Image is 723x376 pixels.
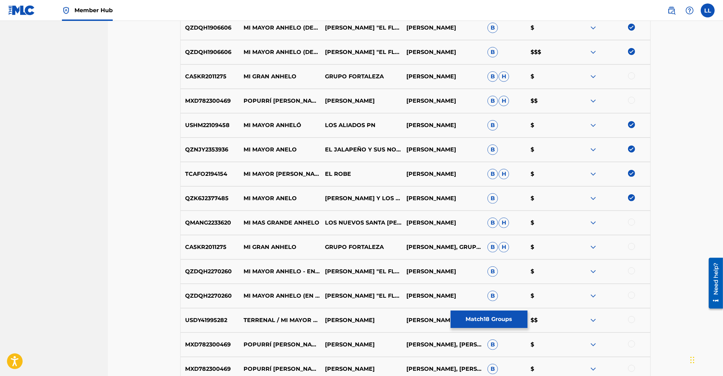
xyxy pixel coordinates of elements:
span: B [487,23,498,33]
p: QZK6J2377485 [181,194,239,203]
a: Public Search [665,3,678,17]
img: expand [589,24,597,32]
img: search [667,6,676,15]
img: expand [589,194,597,203]
p: $ [526,72,569,81]
img: expand [589,146,597,154]
span: B [487,266,498,277]
span: B [487,120,498,131]
div: User Menu [701,3,715,17]
p: MI MAYOR ANHELO (DESDE CASA [EN VIVO]) [239,48,320,56]
iframe: Resource Center [704,254,723,312]
p: TERRENAL / MI MAYOR ANHELO / MI RAZÓN DE SER [239,316,320,324]
p: MI MAS GRANDE ANHELO [239,219,320,227]
p: [PERSON_NAME] [402,170,483,178]
p: [PERSON_NAME] "EL FLACO" [320,292,402,300]
p: [PERSON_NAME] [320,340,402,349]
span: B [487,47,498,57]
span: H [499,218,509,228]
p: MI MAYOR ANHELÓ [239,121,320,130]
span: B [487,193,498,204]
p: LOS NUEVOS SANTA [PERSON_NAME] [320,219,402,227]
p: MXD782300469 [181,97,239,105]
p: $ [526,24,569,32]
p: GRUPO FORTALEZA [320,72,402,81]
p: $ [526,121,569,130]
img: deselect [628,194,635,201]
p: $ [526,170,569,178]
p: [PERSON_NAME], [PERSON_NAME] [PERSON_NAME] [402,316,483,324]
img: expand [589,267,597,276]
p: MI MAYOR ANELO [239,194,320,203]
p: POPURRÍ [PERSON_NAME] (MI MAYOR ANHELO / DISCULPE USTED / TERRENAL) [239,97,320,105]
p: [PERSON_NAME], [PERSON_NAME] Y [PERSON_NAME] [402,365,483,373]
p: MI MAYOR ANHELO (EN VIVO DESDE [GEOGRAPHIC_DATA][PERSON_NAME]) [239,292,320,300]
span: H [499,71,509,82]
img: expand [589,365,597,373]
p: QZNJY2353936 [181,146,239,154]
span: B [487,218,498,228]
p: [PERSON_NAME] [402,194,483,203]
p: $ [526,243,569,251]
p: [PERSON_NAME] [402,97,483,105]
p: POPURRÍ [PERSON_NAME]: MI MAYOR ANHELO / DISCULPE USTED / TERRENAL [239,365,320,373]
p: USDY41995282 [181,316,239,324]
p: GRUPO FORTALEZA [320,243,402,251]
img: expand [589,170,597,178]
p: [PERSON_NAME] [320,97,402,105]
img: expand [589,292,597,300]
img: Top Rightsholder [62,6,70,15]
p: $ [526,219,569,227]
p: MI MAYOR ANHELO (DESDE CASA EN VIVO) [239,24,320,32]
p: MI MAYOR [PERSON_NAME] [239,170,320,178]
img: MLC Logo [8,5,35,15]
p: QZDQH1906606 [181,24,239,32]
p: MXD782300469 [181,365,239,373]
p: [PERSON_NAME] [402,146,483,154]
p: CA5KR2011275 [181,243,239,251]
img: expand [589,121,597,130]
img: expand [589,243,597,251]
p: EL JALAPEÑO Y SUS NORTEÑOS MAÑOSOS [320,146,402,154]
img: help [685,6,694,15]
img: expand [589,316,597,324]
p: [PERSON_NAME] "EL FLACO" [320,48,402,56]
img: deselect [628,146,635,152]
div: Chat Widget [688,343,723,376]
p: USHM22109458 [181,121,239,130]
span: B [487,242,498,252]
p: EL ROBE [320,170,402,178]
p: MXD782300469 [181,340,239,349]
p: MI MAYOR ANELO [239,146,320,154]
p: [PERSON_NAME] "EL FLACO" [320,267,402,276]
p: $ [526,194,569,203]
p: MI GRAN ANHELO [239,243,320,251]
img: expand [589,219,597,227]
span: Member Hub [74,6,113,14]
span: B [487,364,498,374]
span: H [499,169,509,179]
p: MI MAYOR ANHELO - EN VIVO DESDE [GEOGRAPHIC_DATA][PERSON_NAME] [239,267,320,276]
p: [PERSON_NAME] [402,267,483,276]
img: expand [589,97,597,105]
p: [PERSON_NAME] "EL FLACO" [320,24,402,32]
img: deselect [628,121,635,128]
p: [PERSON_NAME] [402,219,483,227]
p: $$ [526,97,569,105]
p: [PERSON_NAME] [402,24,483,32]
p: [PERSON_NAME], [PERSON_NAME] Y [PERSON_NAME] [402,340,483,349]
span: B [487,96,498,106]
p: $$$ [526,48,569,56]
p: TCAFO2194154 [181,170,239,178]
p: CA5KR2011275 [181,72,239,81]
span: B [487,144,498,155]
span: B [487,339,498,350]
div: Help [683,3,697,17]
p: $ [526,146,569,154]
img: expand [589,48,597,56]
p: [PERSON_NAME] [402,121,483,130]
img: deselect [628,48,635,55]
p: [PERSON_NAME] [320,365,402,373]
